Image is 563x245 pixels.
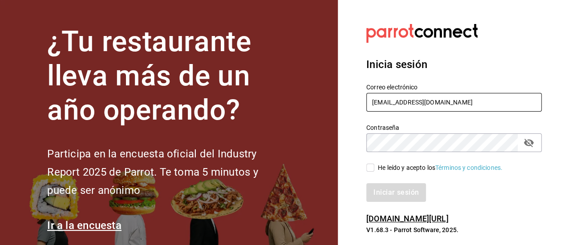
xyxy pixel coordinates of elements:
[378,163,502,173] div: He leído y acepto los
[366,93,542,112] input: Ingresa tu correo electrónico
[435,164,502,171] a: Términos y condiciones.
[366,225,542,234] p: V1.68.3 - Parrot Software, 2025.
[366,125,542,131] label: Contraseña
[366,56,542,72] h3: Inicia sesión
[47,145,288,199] h2: Participa en la encuesta oficial del Industry Report 2025 de Parrot. Te toma 5 minutos y puede se...
[521,135,536,150] button: passwordField
[47,25,288,127] h1: ¿Tu restaurante lleva más de un año operando?
[366,84,542,90] label: Correo electrónico
[47,219,122,232] a: Ir a la encuesta
[366,214,448,223] a: [DOMAIN_NAME][URL]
